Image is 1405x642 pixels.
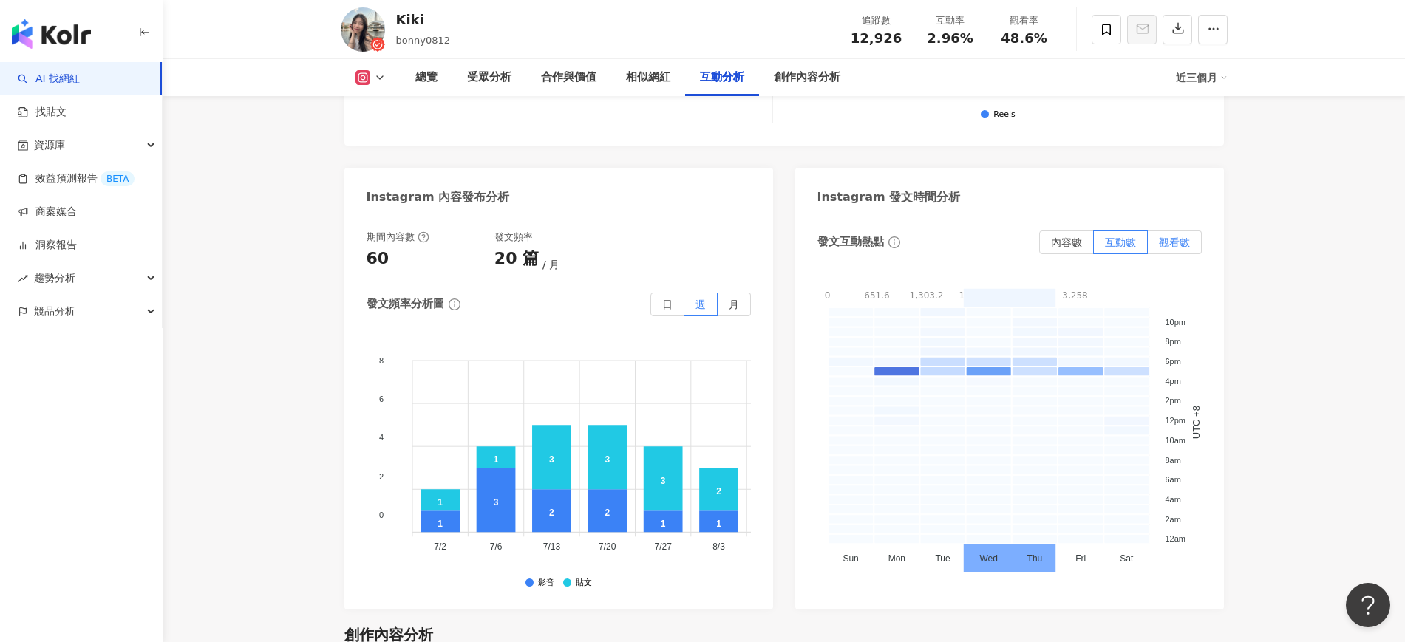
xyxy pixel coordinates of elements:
tspan: 8 [379,355,384,364]
tspan: 7/6 [489,542,502,552]
div: 總覽 [415,69,438,86]
div: 受眾分析 [467,69,511,86]
span: rise [18,273,28,284]
div: 互動分析 [700,69,744,86]
div: 60 [367,247,389,270]
tspan: 8pm [1165,337,1180,346]
a: 效益預測報告BETA [18,171,135,186]
a: 洞察報告 [18,238,77,253]
tspan: 12pm [1165,416,1185,425]
div: 20 篇 [494,247,539,270]
span: 趨勢分析 [34,262,75,295]
tspan: 2pm [1165,396,1180,405]
a: searchAI 找網紅 [18,72,80,86]
span: 月 [729,298,739,310]
iframe: Help Scout Beacon - Open [1346,583,1390,627]
div: 創作內容分析 [774,69,840,86]
div: Instagram 內容發布分析 [367,189,510,205]
div: Reels [993,110,1015,120]
div: 影音 [538,578,554,588]
tspan: 10pm [1165,317,1185,326]
span: info-circle [446,296,463,313]
tspan: 10am [1165,436,1185,445]
tspan: 0 [379,510,384,519]
tspan: 6 [379,395,384,403]
a: 商案媒合 [18,205,77,219]
tspan: Sun [843,553,858,564]
div: 發文頻率分析圖 [367,296,444,312]
tspan: Tue [935,553,950,564]
div: 相似網紅 [626,69,670,86]
div: 近三個月 [1176,66,1228,89]
tspan: Thu [1027,553,1042,564]
div: 貼文 [576,578,592,588]
img: KOL Avatar [341,7,385,52]
a: 找貼文 [18,105,67,120]
tspan: Wed [979,553,997,564]
div: 發文互動熱點 [817,234,884,250]
span: 月 [542,259,559,270]
div: 期間內容數 [367,230,429,244]
tspan: Sat [1120,553,1134,564]
span: 資源庫 [34,129,65,162]
span: 48.6% [1001,31,1047,46]
div: Instagram 發文時間分析 [817,189,961,205]
tspan: 8/3 [712,542,725,552]
text: UTC +8 [1191,406,1202,439]
span: 互動數 [1105,236,1136,248]
span: 12,926 [851,30,902,46]
span: 觀看數 [1159,236,1190,248]
div: 合作與價值 [541,69,596,86]
img: logo [12,19,91,49]
span: bonny0812 [396,35,450,46]
span: 內容數 [1051,236,1082,248]
tspan: 7/27 [654,542,672,552]
div: 觀看率 [996,13,1052,28]
tspan: 4am [1165,495,1180,504]
tspan: 6pm [1165,357,1180,366]
div: Kiki [396,10,450,29]
tspan: 8am [1165,455,1180,464]
span: 競品分析 [34,295,75,328]
tspan: Mon [888,553,905,564]
span: info-circle [886,234,902,250]
div: 互動率 [922,13,979,28]
tspan: 6am [1165,475,1180,484]
tspan: 4 [379,433,384,442]
tspan: 2am [1165,514,1180,523]
span: 日 [662,298,673,310]
div: 發文頻率 [494,230,533,244]
tspan: 7/13 [542,542,560,552]
span: 週 [695,298,706,310]
tspan: 12am [1165,534,1185,543]
tspan: 4pm [1165,377,1180,386]
div: 追蹤數 [848,13,905,28]
tspan: 7/2 [434,542,446,552]
span: 2.96% [927,31,973,46]
tspan: Fri [1075,553,1086,564]
tspan: 2 [379,471,384,480]
tspan: 7/20 [599,542,616,552]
